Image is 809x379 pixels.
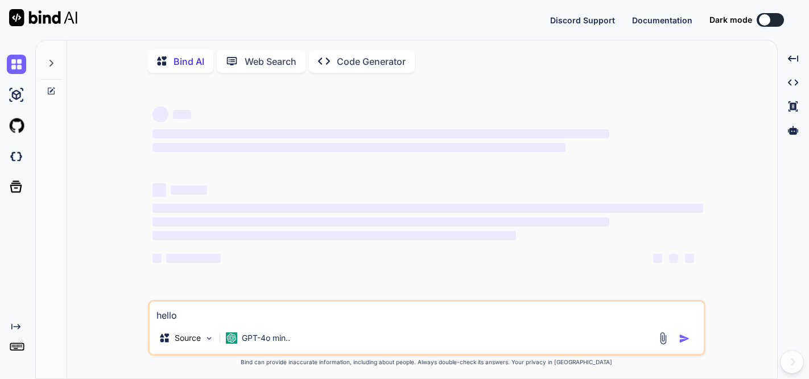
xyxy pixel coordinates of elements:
span: ‌ [653,254,662,263]
img: attachment [657,332,670,345]
img: darkCloudIdeIcon [7,147,26,166]
span: Discord Support [550,15,615,25]
span: ‌ [171,186,207,195]
span: ‌ [166,254,221,263]
img: githubLight [7,116,26,135]
span: ‌ [152,231,516,240]
img: Pick Models [204,333,214,343]
img: chat [7,55,26,74]
img: Bind AI [9,9,77,26]
button: Documentation [632,14,692,26]
p: Code Generator [337,55,406,68]
button: Discord Support [550,14,615,26]
p: Web Search [245,55,296,68]
span: Documentation [632,15,692,25]
span: ‌ [152,217,609,226]
span: ‌ [152,183,166,197]
span: ‌ [685,254,694,263]
p: GPT-4o min.. [242,332,290,344]
span: ‌ [669,254,678,263]
img: icon [679,333,690,344]
p: Bind can provide inaccurate information, including about people. Always double-check its answers.... [148,358,705,366]
img: ai-studio [7,85,26,105]
span: ‌ [152,106,168,122]
textarea: hello [150,302,704,322]
img: GPT-4o mini [226,332,237,344]
span: ‌ [152,143,566,152]
span: ‌ [152,129,609,138]
span: ‌ [152,204,703,213]
p: Bind AI [174,55,204,68]
p: Source [175,332,201,344]
span: Dark mode [709,14,752,26]
span: ‌ [152,254,162,263]
span: ‌ [173,110,191,119]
